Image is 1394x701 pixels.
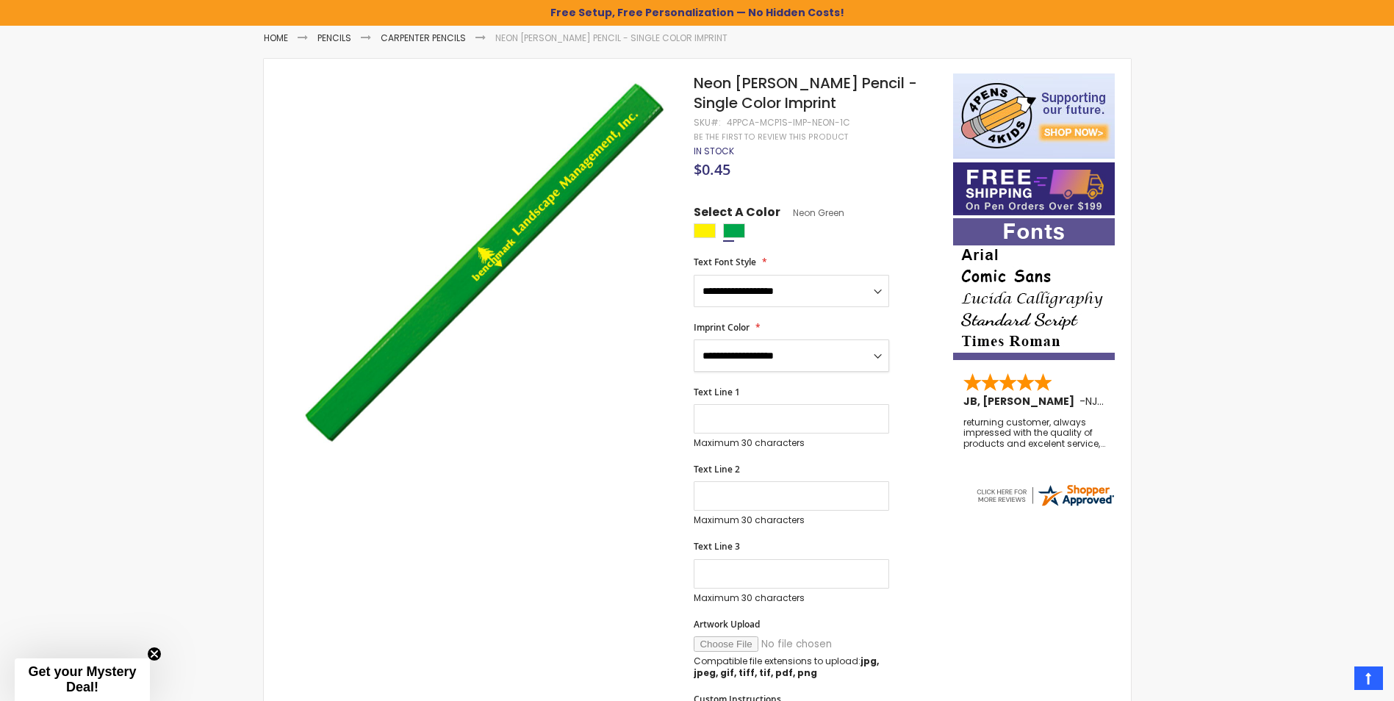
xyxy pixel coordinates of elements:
img: neon-green-the-carpenter-pencil_1_1.jpg [293,72,675,453]
span: Get your Mystery Deal! [28,664,136,694]
div: returning customer, always impressed with the quality of products and excelent service, will retu... [963,417,1106,449]
div: Availability [694,145,734,157]
span: - , [1079,394,1207,409]
img: font-personalization-examples [953,218,1115,360]
a: Top [1354,666,1383,690]
div: Neon Yellow [694,223,716,238]
a: 4pens.com certificate URL [974,499,1115,511]
img: Free shipping on orders over $199 [953,162,1115,215]
a: Home [264,32,288,44]
button: Close teaser [147,647,162,661]
span: Text Line 1 [694,386,740,398]
p: Maximum 30 characters [694,514,889,526]
li: Neon [PERSON_NAME] Pencil - Single Color Imprint [495,32,727,44]
span: NJ [1085,394,1104,409]
span: Neon Green [780,206,844,219]
span: $0.45 [694,159,730,179]
strong: SKU [694,116,721,129]
a: Pencils [317,32,351,44]
span: JB, [PERSON_NAME] [963,394,1079,409]
span: Neon [PERSON_NAME] Pencil - Single Color Imprint [694,73,917,113]
a: Carpenter Pencils [381,32,466,44]
img: 4pens.com widget logo [974,482,1115,508]
div: Get your Mystery Deal!Close teaser [15,658,150,701]
p: Maximum 30 characters [694,437,889,449]
div: 4PPCA-MCP1S-IMP-NEON-1C [727,117,850,129]
span: Text Line 2 [694,463,740,475]
span: Artwork Upload [694,618,760,630]
span: Text Line 3 [694,540,740,553]
span: Text Font Style [694,256,756,268]
span: Select A Color [694,204,780,224]
p: Compatible file extensions to upload: [694,655,889,679]
img: 4pens 4 kids [953,73,1115,159]
strong: jpg, jpeg, gif, tiff, tif, pdf, png [694,655,879,679]
span: In stock [694,145,734,157]
span: Imprint Color [694,321,750,334]
p: Maximum 30 characters [694,592,889,604]
a: Be the first to review this product [694,132,848,143]
div: Neon Green [723,223,745,238]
